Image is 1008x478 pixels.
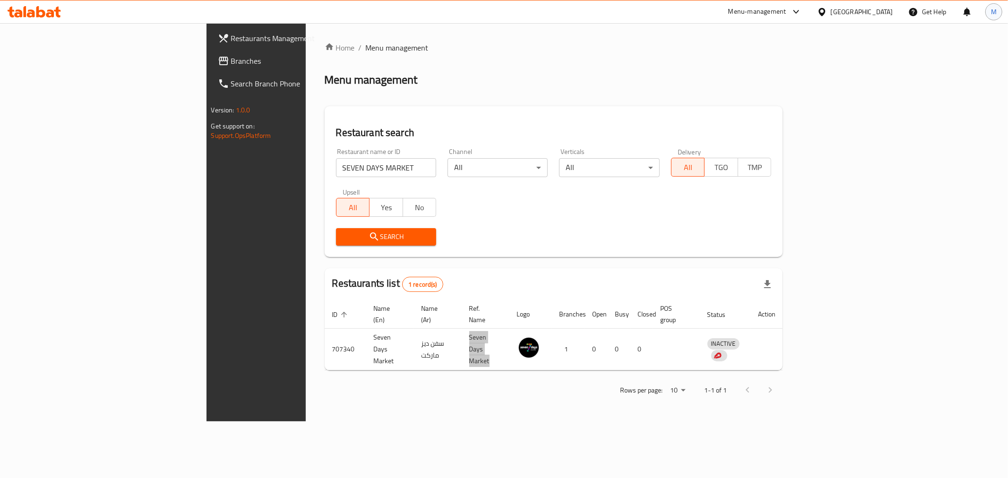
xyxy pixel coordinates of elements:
span: POS group [661,303,689,325]
span: Name (En) [374,303,403,325]
span: Yes [373,201,399,214]
span: TMP [742,161,768,174]
span: M [991,7,997,17]
nav: breadcrumb [325,42,783,53]
p: Rows per page: [620,384,663,396]
th: Busy [608,300,630,329]
h2: Restaurants list [332,276,443,292]
input: Search for restaurant name or ID.. [336,158,436,177]
div: Indicates that the vendor menu management has been moved to DH Catalog service [711,350,727,361]
span: All [340,201,366,214]
div: Menu-management [728,6,786,17]
button: No [403,198,437,217]
span: ID [332,309,350,320]
span: Branches [231,55,367,67]
span: Search [344,231,429,243]
td: 1 [552,329,585,370]
button: TGO [704,158,738,177]
div: [GEOGRAPHIC_DATA] [831,7,893,17]
th: Branches [552,300,585,329]
span: Menu management [366,42,429,53]
span: Ref. Name [469,303,498,325]
h2: Restaurant search [336,126,772,140]
td: 0 [630,329,653,370]
td: 0 [608,329,630,370]
button: Yes [369,198,403,217]
label: Upsell [343,188,360,195]
span: 1.0.0 [236,104,250,116]
span: Name (Ar) [422,303,450,325]
p: 1-1 of 1 [704,384,727,396]
td: Seven Days Market [366,329,414,370]
div: Export file [756,273,779,296]
span: Status [707,309,738,320]
label: Delivery [678,148,701,155]
div: Rows per page: [666,384,689,398]
span: Search Branch Phone [231,78,367,89]
h2: Menu management [325,72,418,87]
td: سفن ديز ماركت [414,329,462,370]
th: Closed [630,300,653,329]
table: enhanced table [325,300,784,370]
span: All [675,161,701,174]
a: Restaurants Management [210,27,375,50]
th: Open [585,300,608,329]
button: All [336,198,370,217]
span: 1 record(s) [403,280,443,289]
div: All [448,158,548,177]
td: 0 [585,329,608,370]
button: TMP [738,158,772,177]
span: No [407,201,433,214]
div: INACTIVE [707,338,740,350]
div: All [559,158,659,177]
img: Seven Days Market [517,336,541,359]
span: TGO [708,161,734,174]
td: Seven Days Market [462,329,509,370]
span: Restaurants Management [231,33,367,44]
th: Action [751,300,784,329]
span: INACTIVE [707,338,740,349]
a: Search Branch Phone [210,72,375,95]
a: Branches [210,50,375,72]
button: All [671,158,705,177]
a: Support.OpsPlatform [211,129,271,142]
th: Logo [509,300,552,329]
span: Get support on: [211,120,255,132]
button: Search [336,228,436,246]
span: Version: [211,104,234,116]
img: delivery hero logo [713,351,722,360]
